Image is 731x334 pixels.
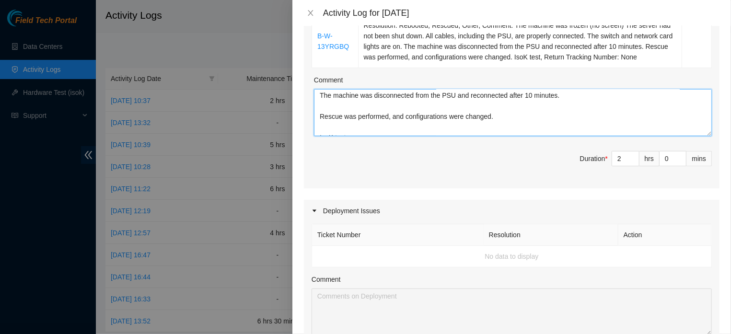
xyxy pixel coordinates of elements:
td: Resolution: Rebooted, Rescued, Other, Comment: The machine was frozen (no screen) The server had ... [359,15,683,68]
div: Activity Log for [DATE] [323,8,719,18]
div: Duration [580,153,608,164]
textarea: Comment [314,89,712,136]
th: Action [618,224,712,246]
td: No data to display [312,246,712,267]
span: caret-right [312,208,317,214]
label: Comment [312,274,341,285]
a: B-W-13YRGBQ [317,32,349,50]
span: close [307,9,314,17]
th: Ticket Number [312,224,484,246]
div: mins [686,151,712,166]
label: Comment [314,75,343,85]
div: hrs [639,151,660,166]
div: Deployment Issues [304,200,719,222]
button: Close [304,9,317,18]
th: Resolution [484,224,618,246]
